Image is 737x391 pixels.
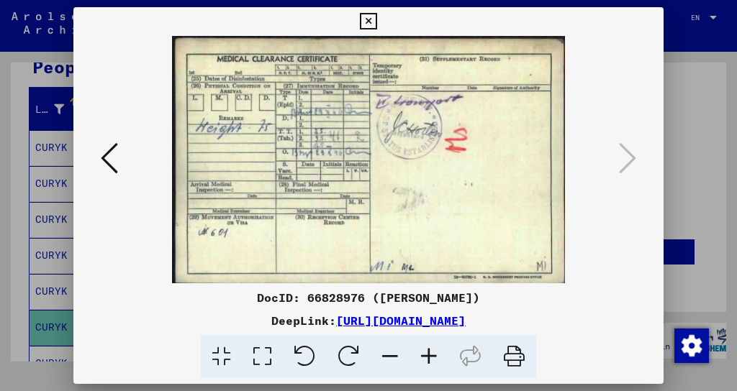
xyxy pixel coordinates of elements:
div: DeepLink: [73,312,663,329]
div: DocID: 66828976 ([PERSON_NAME]) [73,289,663,306]
div: Change consent [674,328,708,362]
img: 002.jpg [122,36,614,283]
a: [URL][DOMAIN_NAME] [336,313,466,328]
img: Change consent [674,328,709,363]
